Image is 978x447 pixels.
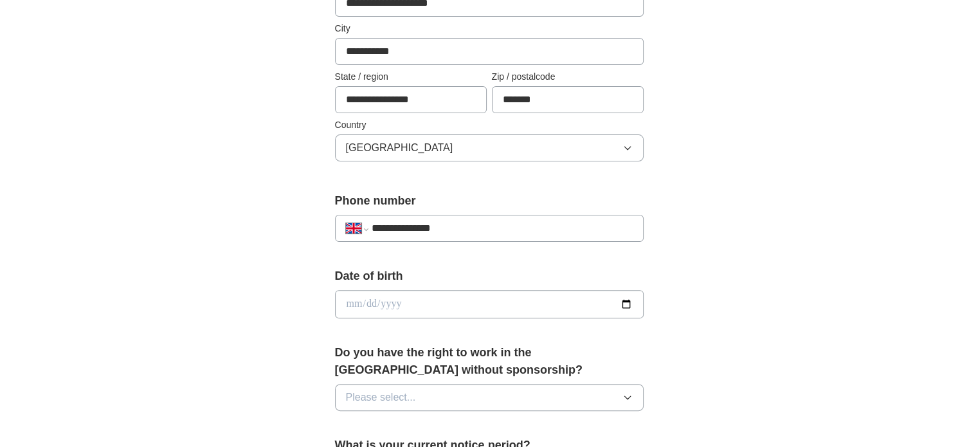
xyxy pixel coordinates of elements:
[335,22,644,35] label: City
[335,268,644,285] label: Date of birth
[335,70,487,84] label: State / region
[335,192,644,210] label: Phone number
[335,118,644,132] label: Country
[346,390,416,405] span: Please select...
[335,384,644,411] button: Please select...
[346,140,453,156] span: [GEOGRAPHIC_DATA]
[492,70,644,84] label: Zip / postalcode
[335,134,644,161] button: [GEOGRAPHIC_DATA]
[335,344,644,379] label: Do you have the right to work in the [GEOGRAPHIC_DATA] without sponsorship?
